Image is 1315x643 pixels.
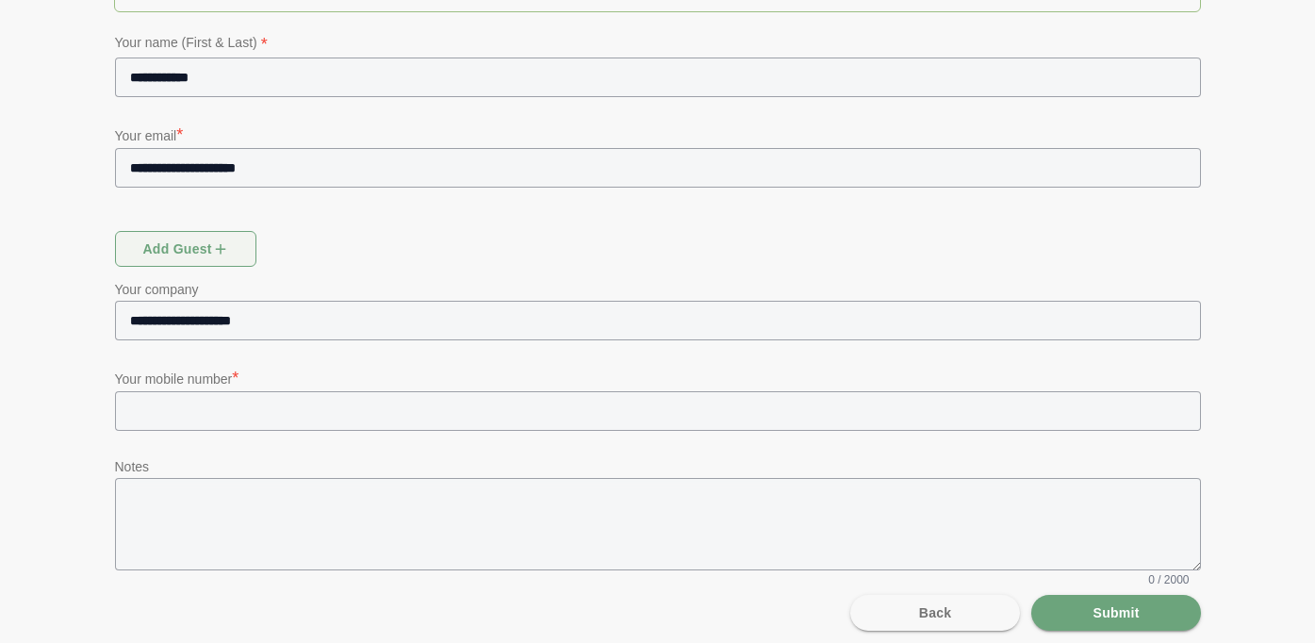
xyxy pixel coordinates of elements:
p: Your name (First & Last) [115,31,1201,58]
button: Add guest [115,231,256,267]
p: Your company [115,278,1201,301]
span: Submit [1092,595,1139,631]
p: Your email [115,122,1201,148]
p: Notes [115,455,1201,478]
span: 0 / 2000 [1148,572,1189,587]
button: Submit [1031,595,1201,631]
p: Your mobile number [115,365,1201,391]
span: Back [918,595,952,631]
button: Back [850,595,1020,631]
span: Add guest [141,231,229,267]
